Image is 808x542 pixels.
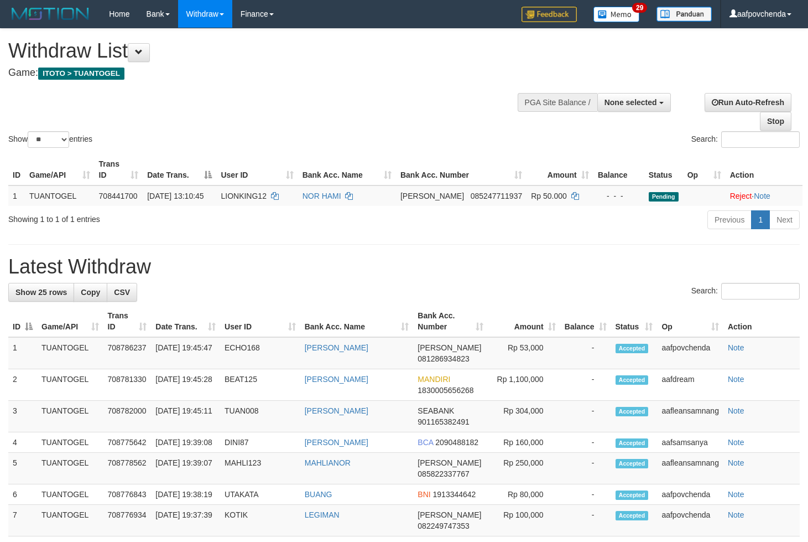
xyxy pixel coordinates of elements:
span: Accepted [616,344,649,353]
td: [DATE] 19:45:28 [151,369,220,401]
a: NOR HAMI [303,192,341,200]
img: MOTION_logo.png [8,6,92,22]
th: Action [723,306,800,337]
a: Note [728,458,744,467]
td: aafpovchenda [657,505,723,536]
td: TUANTOGEL [37,337,103,369]
span: Accepted [616,511,649,520]
span: Copy 082249747353 to clipboard [418,522,469,530]
a: Note [728,490,744,499]
td: TUANTOGEL [37,369,103,401]
td: - [560,401,611,432]
td: - [560,432,611,453]
th: Date Trans.: activate to sort column descending [143,154,216,185]
span: Copy 085247711937 to clipboard [471,192,522,200]
div: - - - [598,190,640,202]
a: [PERSON_NAME] [305,438,368,447]
a: Note [728,343,744,352]
a: Stop [760,112,791,131]
th: Action [726,154,802,185]
td: aafdream [657,369,723,401]
td: [DATE] 19:45:47 [151,337,220,369]
div: PGA Site Balance / [518,93,597,112]
span: [PERSON_NAME] [400,192,464,200]
a: Run Auto-Refresh [705,93,791,112]
a: BUANG [305,490,332,499]
a: CSV [107,283,137,302]
a: LEGIMAN [305,510,340,519]
td: · [726,185,802,206]
th: ID [8,154,25,185]
span: 29 [632,3,647,13]
label: Show entries [8,131,92,148]
span: [DATE] 13:10:45 [147,192,204,200]
td: 708786237 [103,337,152,369]
span: Copy 085822337767 to clipboard [418,469,469,478]
a: Reject [730,192,752,200]
td: Rp 160,000 [488,432,560,453]
span: ITOTO > TUANTOGEL [38,68,124,80]
span: Accepted [616,438,649,448]
h1: Withdraw List [8,40,528,62]
span: Accepted [616,375,649,385]
th: Bank Acc. Number: activate to sort column ascending [396,154,526,185]
span: [PERSON_NAME] [418,343,481,352]
th: Amount: activate to sort column ascending [526,154,593,185]
th: Status [644,154,683,185]
span: BCA [418,438,433,447]
td: [DATE] 19:38:19 [151,484,220,505]
a: 1 [751,210,770,229]
td: 708781330 [103,369,152,401]
th: Amount: activate to sort column ascending [488,306,560,337]
td: Rp 80,000 [488,484,560,505]
th: Trans ID: activate to sort column ascending [103,306,152,337]
td: TUANTOGEL [25,185,95,206]
td: aafpovchenda [657,337,723,369]
span: BNI [418,490,430,499]
span: LIONKING12 [221,192,266,200]
td: TUANTOGEL [37,453,103,484]
th: Balance [593,154,644,185]
td: aafleansamnang [657,453,723,484]
span: None selected [604,98,657,107]
img: Feedback.jpg [522,7,577,22]
input: Search: [721,283,800,300]
span: Copy 2090488182 to clipboard [435,438,478,447]
td: aafleansamnang [657,401,723,432]
a: Note [754,192,770,200]
th: Bank Acc. Number: activate to sort column ascending [413,306,488,337]
th: User ID: activate to sort column ascending [220,306,300,337]
td: - [560,453,611,484]
td: 708778562 [103,453,152,484]
td: Rp 1,100,000 [488,369,560,401]
span: Copy 1830005656268 to clipboard [418,386,473,395]
td: 1 [8,185,25,206]
th: Bank Acc. Name: activate to sort column ascending [298,154,396,185]
td: DINI87 [220,432,300,453]
td: - [560,505,611,536]
td: 2 [8,369,37,401]
td: UTAKATA [220,484,300,505]
a: Note [728,438,744,447]
td: - [560,484,611,505]
td: TUANTOGEL [37,505,103,536]
th: Game/API: activate to sort column ascending [37,306,103,337]
button: None selected [597,93,671,112]
th: Op: activate to sort column ascending [683,154,726,185]
span: 708441700 [99,192,138,200]
td: TUANTOGEL [37,484,103,505]
a: Show 25 rows [8,283,74,302]
td: Rp 100,000 [488,505,560,536]
td: 708776934 [103,505,152,536]
td: 708776843 [103,484,152,505]
span: Rp 50.000 [531,192,567,200]
a: Copy [74,283,107,302]
a: MAHLIANOR [305,458,351,467]
td: MAHLI123 [220,453,300,484]
td: 708775642 [103,432,152,453]
td: 708782000 [103,401,152,432]
th: Trans ID: activate to sort column ascending [95,154,143,185]
span: CSV [114,288,130,297]
td: [DATE] 19:37:39 [151,505,220,536]
a: [PERSON_NAME] [305,375,368,384]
